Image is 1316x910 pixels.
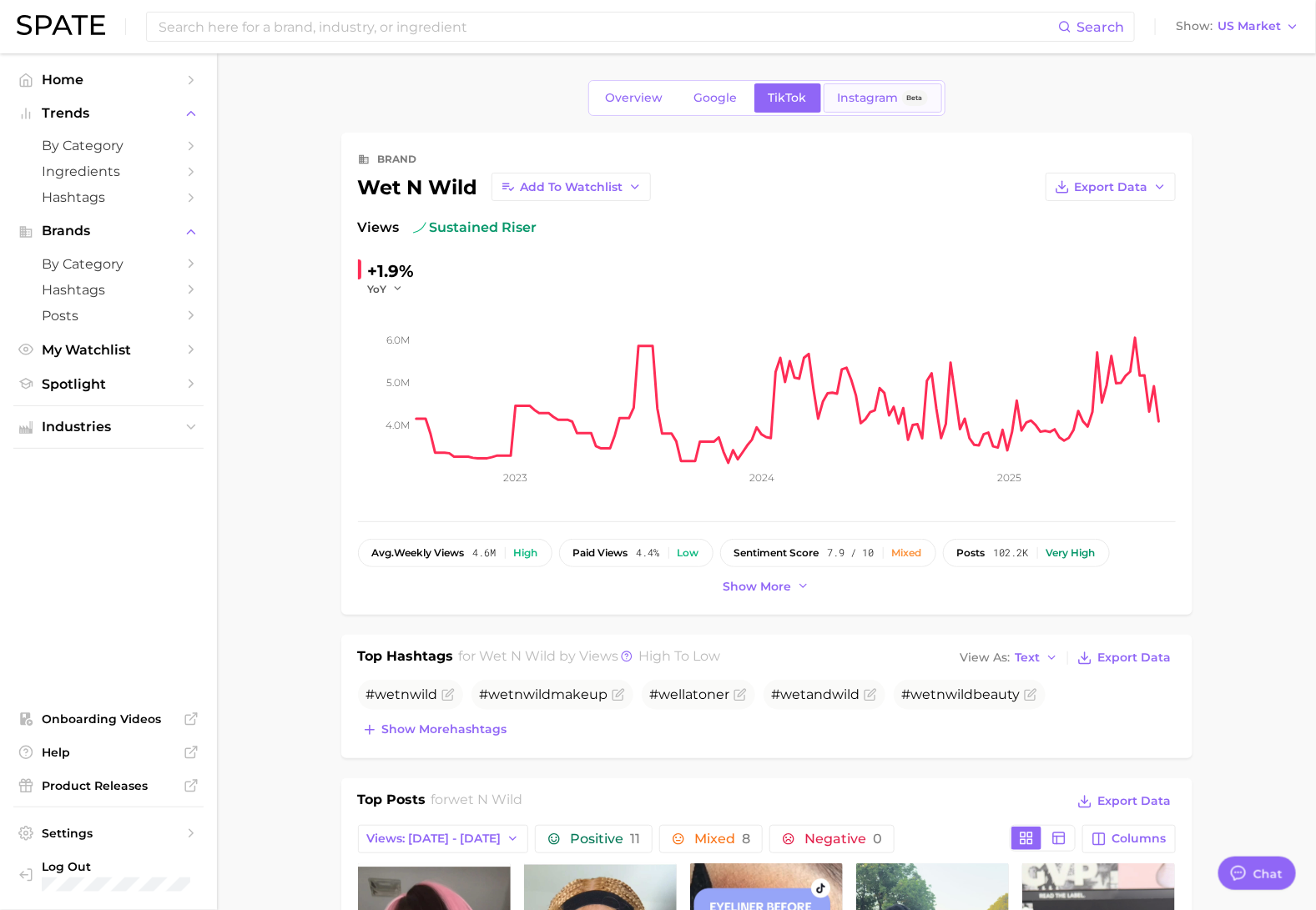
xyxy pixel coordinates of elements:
[13,133,204,158] a: by Category
[431,790,522,815] h2: for
[864,688,877,701] button: Flag as miscategorized or irrelevant
[937,686,946,702] span: n
[680,83,752,113] a: Google
[358,539,552,567] button: avg.weekly views4.6mHigh
[42,224,175,239] span: Brands
[957,547,986,559] span: posts
[42,163,175,179] span: Ingredients
[1073,646,1175,670] button: Export Data
[592,83,678,113] a: Overview
[734,688,747,701] button: Flag as miscategorized or irrelevant
[873,831,882,847] span: 0
[630,831,640,847] span: 11
[13,277,204,303] a: Hashtags
[772,686,860,702] span: # a d
[1016,653,1041,662] span: Text
[13,251,204,277] a: by Category
[734,547,819,559] span: sentiment score
[911,686,937,702] span: wet
[606,91,663,105] span: Overview
[638,648,720,664] span: high to low
[892,547,922,559] div: Mixed
[769,91,807,105] span: TikTok
[1024,688,1037,701] button: Flag as miscategorized or irrelevant
[612,688,625,701] button: Flag as miscategorized or irrelevant
[157,13,1058,41] input: Search here for a brand, industry, or ingredient
[42,778,175,793] span: Product Releases
[650,686,730,702] span: #wellato er
[358,825,529,853] button: Views: [DATE] - [DATE]
[13,740,204,765] a: Help
[754,83,821,113] a: TikTok
[514,547,538,559] div: High
[573,547,628,559] span: paid views
[411,686,438,702] span: wild
[441,688,455,701] button: Flag as miscategorized or irrelevant
[368,282,387,296] span: YoY
[13,821,204,846] a: Settings
[708,686,717,702] span: n
[42,342,175,358] span: My Watchlist
[17,15,105,35] img: SPATE
[458,646,720,670] h2: for by Views
[1112,832,1167,846] span: Columns
[907,91,923,105] span: Beta
[828,547,875,559] span: 7.9 / 10
[1098,651,1172,665] span: Export Data
[42,859,197,874] span: Log Out
[13,184,204,210] a: Hashtags
[946,686,974,702] span: wild
[386,334,410,346] tspan: 6.0m
[42,420,175,435] span: Industries
[781,686,807,702] span: wet
[358,646,454,670] h1: Top Hashtags
[943,539,1110,567] button: posts102.2kVery high
[42,256,175,272] span: by Category
[358,790,426,815] h1: Top Posts
[694,91,738,105] span: Google
[13,415,204,440] button: Industries
[13,101,204,126] button: Trends
[368,282,404,296] button: YoY
[42,138,175,153] span: by Category
[570,832,640,846] span: Positive
[489,686,515,702] span: wet
[804,832,882,846] span: Negative
[694,832,750,846] span: Mixed
[521,180,623,194] span: Add to Watchlist
[678,547,699,559] div: Low
[386,419,410,431] tspan: 4.0m
[1098,794,1172,808] span: Export Data
[413,218,537,238] span: sustained riser
[719,576,814,598] button: Show more
[378,149,417,169] div: brand
[386,376,410,389] tspan: 5.0m
[1082,825,1175,853] button: Columns
[720,539,936,567] button: sentiment score7.9 / 10Mixed
[13,219,204,244] button: Brands
[42,711,175,726] span: Onboarding Videos
[824,83,942,113] a: InstagramBeta
[814,686,824,702] span: n
[13,773,204,798] a: Product Releases
[13,158,204,184] a: Ingredients
[13,371,204,397] a: Spotlight
[358,173,651,201] div: wet n wild
[42,106,175,121] span: Trends
[1176,22,1213,31] span: Show
[13,706,204,732] a: Onboarding Videos
[833,686,860,702] span: wild
[838,91,899,105] span: Instagram
[1075,180,1148,194] span: Export Data
[358,218,400,238] span: Views
[448,792,522,807] span: wet n wild
[42,376,175,392] span: Spotlight
[637,547,660,559] span: 4.4%
[42,282,175,298] span: Hashtags
[13,303,204,329] a: Posts
[524,686,552,702] span: wild
[382,722,507,737] span: Show more hashtags
[413,221,426,234] img: sustained riser
[956,647,1063,669] button: View AsText
[1218,22,1281,31] span: US Market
